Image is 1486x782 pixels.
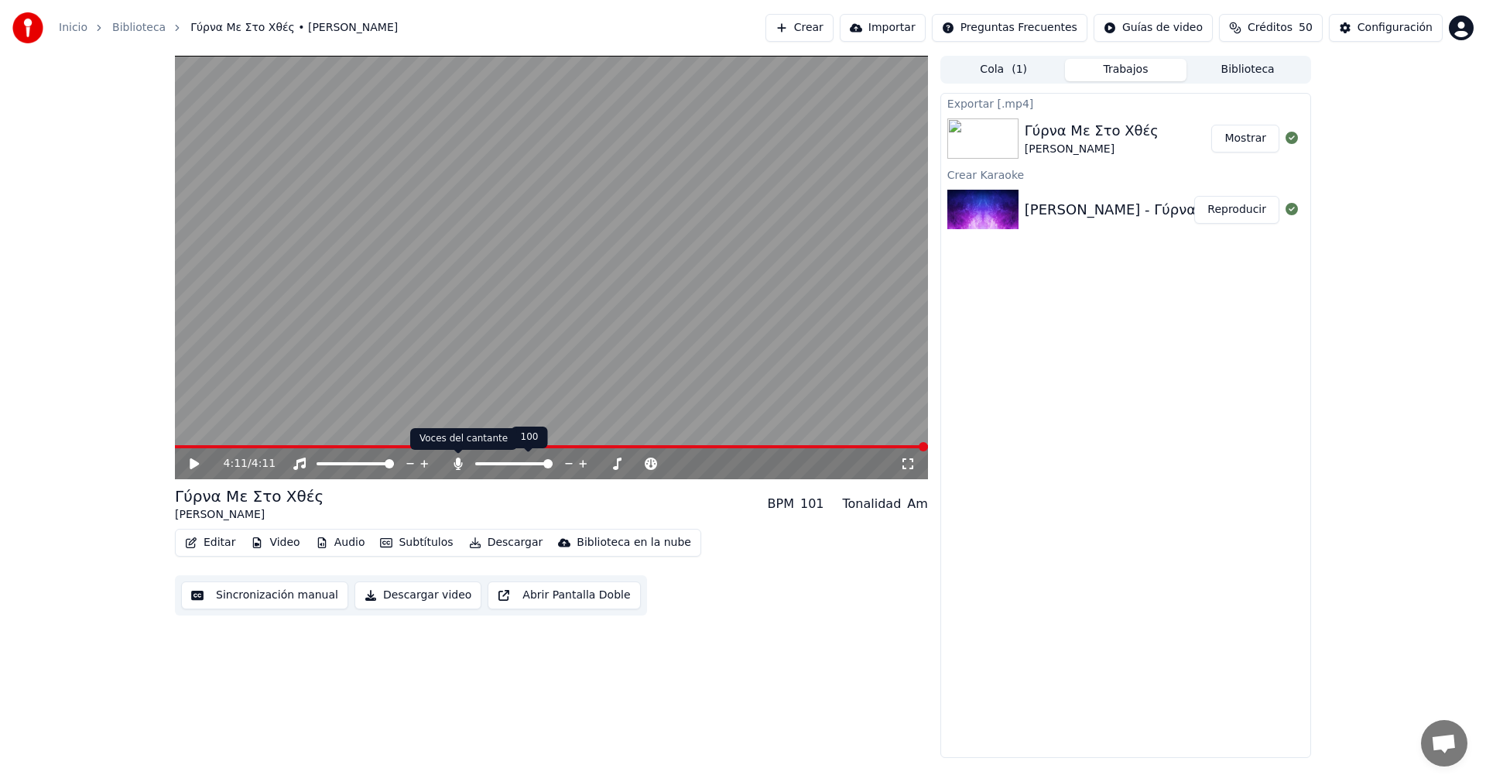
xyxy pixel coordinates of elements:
button: Configuración [1329,14,1443,42]
button: Crear [765,14,834,42]
button: Reproducir [1194,196,1279,224]
span: 4:11 [224,456,248,472]
div: Tonalidad [843,495,902,513]
img: youka [12,12,43,43]
button: Subtítulos [374,532,459,554]
a: Inicio [59,20,87,36]
a: Biblioteca [112,20,166,36]
div: Γύρνα Με Στο Χθές [175,485,324,507]
button: Descargar video [354,581,481,609]
button: Guías de video [1094,14,1213,42]
span: ( 1 ) [1012,62,1027,77]
button: Preguntas Frecuentes [932,14,1087,42]
div: Am [907,495,928,513]
span: 4:11 [252,456,276,472]
div: Configuración [1358,20,1433,36]
span: 50 [1299,20,1313,36]
span: Γύρνα Με Στο Χθές • [PERSON_NAME] [190,20,398,36]
button: Descargar [463,532,550,554]
div: [PERSON_NAME] [1025,142,1159,157]
button: Sincronización manual [181,581,348,609]
button: Importar [840,14,926,42]
div: [PERSON_NAME] [175,507,324,523]
div: Exportar [.mp4] [941,94,1310,112]
button: Video [245,532,306,554]
button: Biblioteca [1186,59,1309,81]
button: Abrir Pantalla Doble [488,581,640,609]
nav: breadcrumb [59,20,398,36]
button: Mostrar [1211,125,1279,153]
div: / [224,456,261,472]
div: Biblioteca en la nube [577,535,691,550]
button: Editar [179,532,241,554]
div: 101 [800,495,824,513]
div: [PERSON_NAME] - Γύρνα Με Στο Χθές_High [1025,199,1327,221]
div: Γύρνα Με Στο Χθές [1025,120,1159,142]
div: Chat abierto [1421,720,1467,767]
div: Voces del cantante [410,428,517,450]
div: BPM [768,495,794,513]
button: Audio [310,532,371,554]
span: Créditos [1248,20,1293,36]
div: Crear Karaoke [941,165,1310,183]
div: 100 [512,427,548,448]
button: Créditos50 [1219,14,1323,42]
button: Trabajos [1065,59,1187,81]
button: Cola [943,59,1065,81]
